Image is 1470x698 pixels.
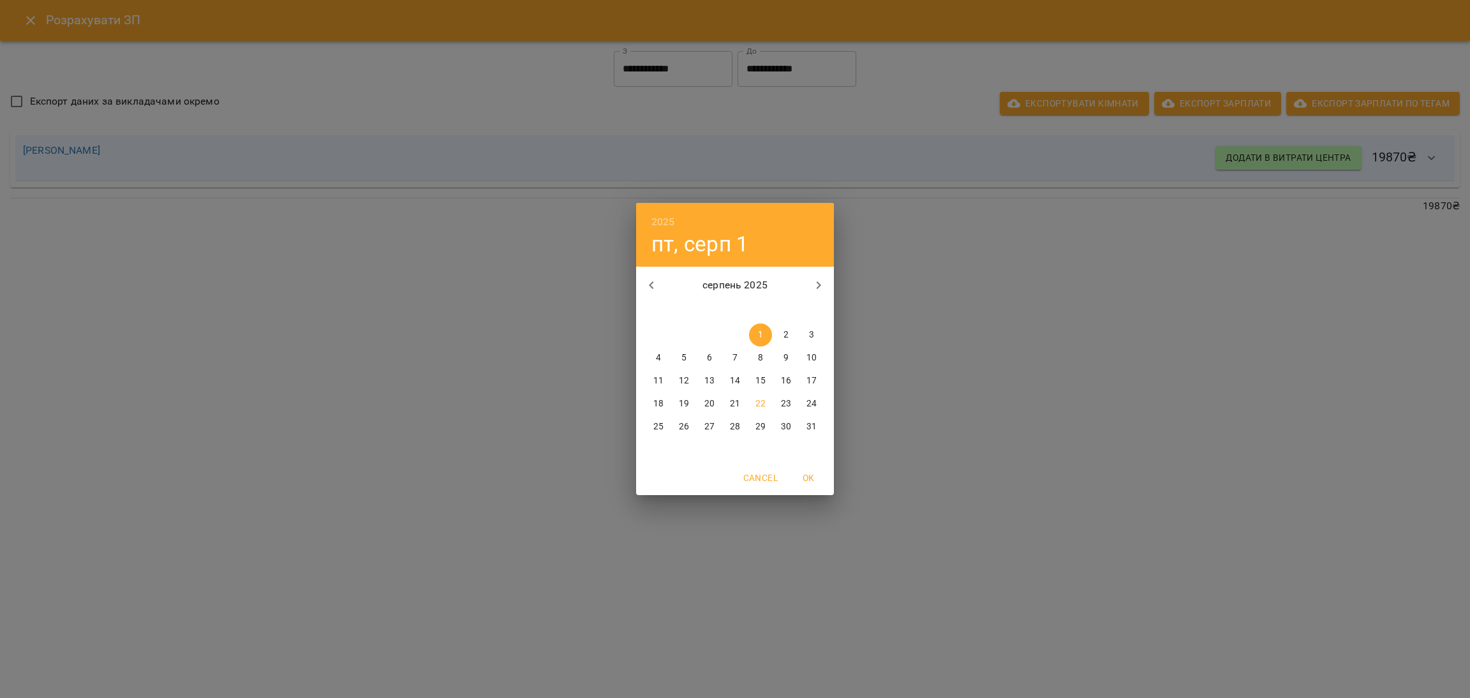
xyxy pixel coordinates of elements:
p: 13 [704,375,715,387]
button: 7 [724,346,746,369]
button: 22 [749,392,772,415]
p: 3 [809,329,814,341]
p: 12 [679,375,689,387]
p: 24 [806,397,817,410]
button: OK [788,466,829,489]
p: 10 [806,352,817,364]
p: 18 [653,397,664,410]
span: нд [800,304,823,317]
button: 21 [724,392,746,415]
span: чт [724,304,746,317]
p: 9 [783,352,789,364]
span: сб [775,304,798,317]
button: 20 [698,392,721,415]
span: пн [647,304,670,317]
button: 26 [672,415,695,438]
p: 16 [781,375,791,387]
p: 29 [755,420,766,433]
p: 7 [732,352,738,364]
span: пт [749,304,772,317]
button: 11 [647,369,670,392]
button: 30 [775,415,798,438]
button: 25 [647,415,670,438]
p: 20 [704,397,715,410]
p: 6 [707,352,712,364]
button: 27 [698,415,721,438]
button: 14 [724,369,746,392]
span: Cancel [743,470,778,486]
button: 15 [749,369,772,392]
button: 2025 [651,213,675,231]
p: 25 [653,420,664,433]
button: 4 [647,346,670,369]
p: 21 [730,397,740,410]
button: 2 [775,323,798,346]
button: 23 [775,392,798,415]
button: 13 [698,369,721,392]
button: 31 [800,415,823,438]
p: 27 [704,420,715,433]
p: 15 [755,375,766,387]
button: 12 [672,369,695,392]
button: 29 [749,415,772,438]
p: 1 [758,329,763,341]
p: 22 [755,397,766,410]
button: 24 [800,392,823,415]
button: 9 [775,346,798,369]
p: 8 [758,352,763,364]
p: 2 [783,329,789,341]
span: вт [672,304,695,317]
button: 8 [749,346,772,369]
p: 28 [730,420,740,433]
p: 4 [656,352,661,364]
p: 5 [681,352,687,364]
p: 14 [730,375,740,387]
button: пт, серп 1 [651,231,748,257]
button: 10 [800,346,823,369]
p: 30 [781,420,791,433]
button: 16 [775,369,798,392]
button: 1 [749,323,772,346]
p: 31 [806,420,817,433]
p: серпень 2025 [667,278,804,293]
button: 17 [800,369,823,392]
p: 26 [679,420,689,433]
p: 17 [806,375,817,387]
button: 3 [800,323,823,346]
button: 6 [698,346,721,369]
button: Cancel [738,466,783,489]
button: 18 [647,392,670,415]
p: 11 [653,375,664,387]
p: 23 [781,397,791,410]
span: ср [698,304,721,317]
button: 5 [672,346,695,369]
button: 19 [672,392,695,415]
span: OK [793,470,824,486]
button: 28 [724,415,746,438]
p: 19 [679,397,689,410]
